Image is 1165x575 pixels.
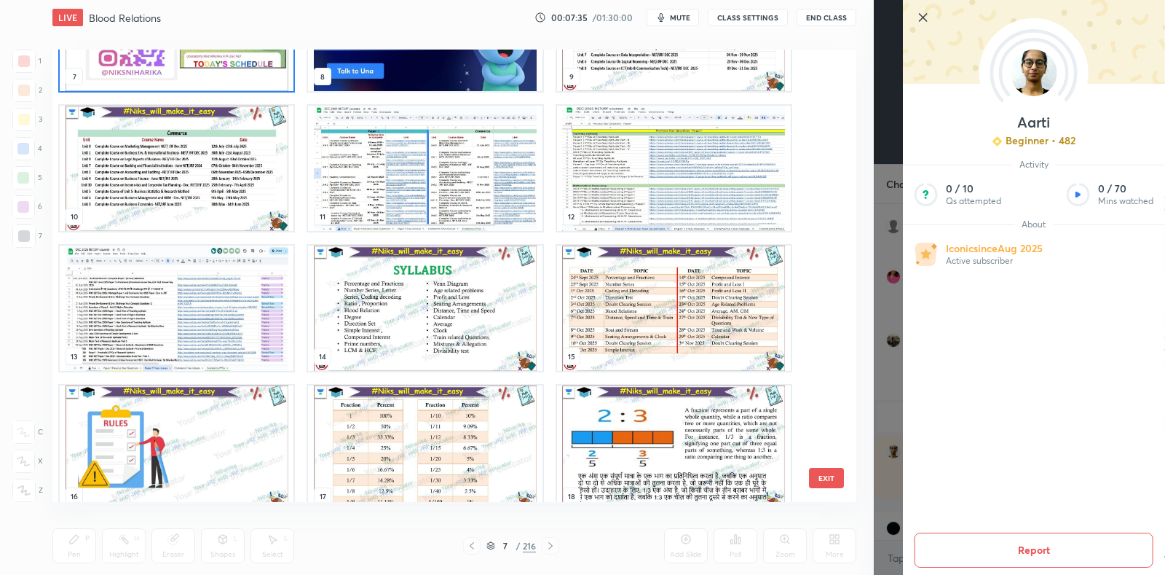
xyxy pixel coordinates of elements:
[647,9,699,26] button: mute
[12,137,42,160] div: 4
[12,479,43,502] div: Z
[308,386,542,511] img: 175972686716OCGQ.pdf
[1014,219,1053,230] span: About
[670,12,690,23] span: mute
[52,9,83,26] div: LIVE
[557,246,791,371] img: 175972686716OCGQ.pdf
[498,541,513,550] div: 7
[1017,117,1050,128] p: Aarti
[809,468,844,488] button: EXIT
[557,386,791,511] img: 175972686716OCGQ.pdf
[557,106,791,231] img: 175972686716OCGQ.pdf
[12,79,42,102] div: 2
[946,182,1001,195] p: 0 / 10
[946,195,1001,207] p: Qs attempted
[946,242,1043,255] p: Iconic since Aug 2025
[523,539,536,552] div: 216
[12,450,43,473] div: X
[708,9,788,26] button: CLASS SETTINGS
[12,224,42,248] div: 7
[308,246,542,371] img: 175972686716OCGQ.pdf
[992,136,1003,146] img: Learner_Badge_beginner_1_8b307cf2a0.svg
[52,50,831,502] div: grid
[1012,159,1056,171] span: Activity
[797,9,856,26] button: End Class
[12,195,42,219] div: 6
[12,108,42,131] div: 3
[946,255,1043,267] p: Active subscriber
[308,106,542,231] img: 175972686716OCGQ.pdf
[60,246,293,371] img: 175972686716OCGQ.pdf
[12,166,42,189] div: 5
[89,11,161,25] h4: Blood Relations
[1098,195,1153,207] p: Mins watched
[60,386,293,511] img: 175972686716OCGQ.pdf
[915,533,1153,568] button: Report
[516,541,520,550] div: /
[12,421,43,444] div: C
[60,106,293,231] img: 175972686716OCGQ.pdf
[1006,134,1075,147] p: Beginner • 482
[12,50,42,73] div: 1
[1098,182,1153,195] p: 0 / 70
[1011,50,1057,96] img: 5d30cd33c6be44af912c381c4ae19860.jpg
